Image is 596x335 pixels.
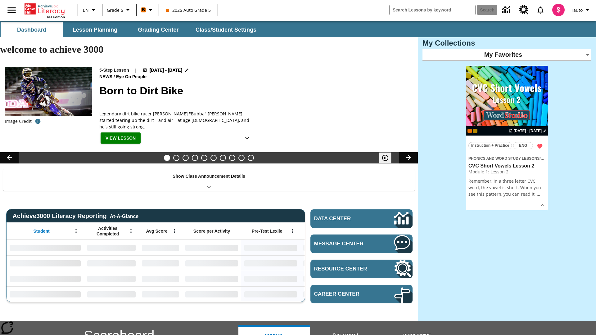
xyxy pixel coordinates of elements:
div: No Data, [139,286,182,302]
button: Lesson Planning [64,22,126,37]
div: Show Class Announcement Details [3,169,415,191]
button: Dashboard [1,22,63,37]
button: Open Menu [71,226,81,236]
div: No Data, [300,286,359,302]
span: / [540,155,544,161]
button: Show Details [538,200,547,210]
a: Data Center [499,2,516,19]
span: Topic: Phonics and Word Study Lessons/CVC Short Vowels [468,155,545,162]
button: Select a new avatar [549,2,568,18]
div: Current Class [467,129,472,133]
div: At-A-Glance [110,212,138,219]
span: Tauto [571,7,583,13]
button: Boost Class color is orange. Change class color [138,4,157,16]
div: No Data, [139,240,182,255]
span: Activities Completed [87,226,128,237]
a: Resource Center, Will open in new tab [516,2,532,18]
h2: Born to Dirt Bike [99,83,410,99]
button: Show Details [241,132,253,144]
button: Slide 2 Cars of the Future? [173,155,179,161]
span: Avg Score [146,228,168,234]
button: View Lesson [101,132,141,144]
span: Phonics and Word Study Lessons [468,156,540,161]
div: New 2025 class [473,129,477,133]
a: Notifications [532,2,549,18]
span: Career Center [314,291,375,297]
span: B [142,6,145,14]
button: Language: EN, Select a language [80,4,100,16]
span: Data Center [314,216,373,222]
button: Aug 19 - Aug 19 Choose Dates [508,128,548,134]
img: Motocross racer James Stewart flies through the air on his dirt bike. [5,67,92,116]
div: lesson details [466,66,548,211]
button: Slide 7 Pre-release lesson [220,155,226,161]
span: 2025 Auto Grade 5 [166,7,211,13]
button: Lesson carousel, Next [399,152,418,163]
span: News [99,74,114,80]
a: Home [25,3,65,15]
button: Slide 6 One Idea, Lots of Hard Work [210,155,217,161]
span: Grade 5 [107,7,123,13]
button: Credit: Rick Scuteri/AP Images [32,116,44,127]
button: Aug 18 - Aug 18 Choose Dates [142,67,191,74]
span: | [134,67,137,74]
button: Open Menu [126,226,136,236]
div: No Data, [300,255,359,271]
div: No Data, [300,271,359,286]
a: Career Center [310,285,413,303]
p: 5-Step Lesson [99,67,129,74]
span: ENG [519,142,527,149]
button: Open Menu [288,226,297,236]
button: ENG [513,142,533,149]
h3: My Collections [422,39,591,47]
span: Resource Center [314,266,375,272]
a: Message Center [310,234,413,253]
span: Eye On People [116,74,148,80]
span: Score per Activity [193,228,230,234]
button: Class/Student Settings [191,22,261,37]
span: Instruction + Practice [471,142,509,149]
div: My Favorites [422,49,591,61]
span: [DATE] - [DATE] [514,128,542,134]
div: No Data, [139,255,182,271]
div: Home [25,2,65,19]
img: avatar image [552,4,565,16]
p: Show Class Announcement Details [173,173,245,180]
p: Remember, in a three letter CVC word, the vowel is short. When you see this pattern, you can read... [468,178,545,197]
button: Open Menu [170,226,179,236]
span: Pre-Test Lexile [252,228,282,234]
button: Grade: Grade 5, Select a grade [104,4,134,16]
span: EN [83,7,89,13]
span: Student [34,228,50,234]
h3: CVC Short Vowels Lesson 2 [468,163,545,169]
button: Open side menu [2,1,21,19]
button: Slide 8 Career Lesson [229,155,235,161]
div: No Data, [84,286,139,302]
div: No Data, [84,255,139,271]
span: … [537,191,540,197]
button: Slide 1 Born to Dirt Bike [164,155,170,161]
div: Pause [379,152,398,163]
button: Slide 9 Making a Difference for the Planet [238,155,245,161]
button: Pause [379,152,391,163]
button: Slide 10 Sleepless in the Animal Kingdom [248,155,254,161]
button: Slide 3 Do You Want Fries With That? [183,155,189,161]
input: search field [390,5,475,15]
div: Legendary dirt bike racer [PERSON_NAME] "Bubba" [PERSON_NAME] started tearing up the dirt—and air... [99,110,255,130]
div: No Data, [84,271,139,286]
button: Grading Center [127,22,189,37]
button: Slide 4 Taking Movies to the X-Dimension [192,155,198,161]
span: [DATE] - [DATE] [150,67,182,74]
button: Slide 5 What's the Big Idea? [201,155,207,161]
button: Profile/Settings [568,4,594,16]
span: NJ Edition [47,15,65,19]
span: Achieve3000 Literacy Reporting [12,212,138,220]
span: Message Center [314,241,375,247]
a: Resource Center, Will open in new tab [310,260,413,278]
button: Instruction + Practice [468,142,512,149]
div: No Data, [84,240,139,255]
span: Legendary dirt bike racer James "Bubba" Stewart started tearing up the dirt—and air—at age 4, and... [99,110,255,130]
span: / [114,74,115,79]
